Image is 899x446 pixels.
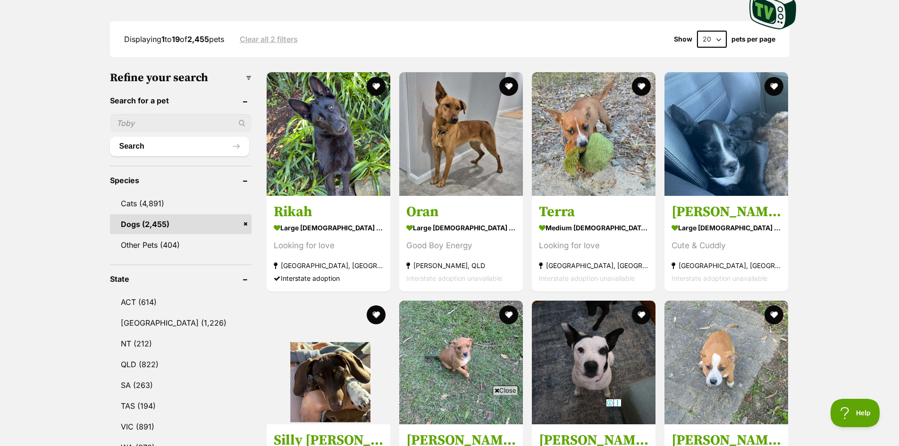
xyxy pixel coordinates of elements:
[765,305,784,324] button: favourite
[406,259,516,272] strong: [PERSON_NAME], QLD
[399,72,523,196] img: Oran - Golden Retriever x Australian Kelpie Dog
[632,77,651,96] button: favourite
[406,274,502,282] span: Interstate adoption unavailable
[274,259,383,272] strong: [GEOGRAPHIC_DATA], [GEOGRAPHIC_DATA]
[110,235,252,255] a: Other Pets (404)
[278,399,622,441] iframe: Advertisement
[110,275,252,283] header: State
[539,239,648,252] div: Looking for love
[110,176,252,185] header: Species
[274,221,383,235] strong: large [DEMOGRAPHIC_DATA] Dog
[110,375,252,395] a: SA (263)
[532,196,655,292] a: Terra medium [DEMOGRAPHIC_DATA] Dog Looking for love [GEOGRAPHIC_DATA], [GEOGRAPHIC_DATA] Interst...
[672,274,767,282] span: Interstate adoption unavailable
[539,274,635,282] span: Interstate adoption unavailable
[672,259,781,272] strong: [GEOGRAPHIC_DATA], [GEOGRAPHIC_DATA]
[399,301,523,424] img: Vermillion - Australian Cattle Dog
[731,35,775,43] label: pets per page
[110,194,252,213] a: Cats (4,891)
[765,77,784,96] button: favourite
[406,239,516,252] div: Good Boy Energy
[187,34,209,44] strong: 2,455
[110,292,252,312] a: ACT (614)
[532,301,655,424] img: Willa - Staffordshire Bull Terrier Dog
[267,301,390,424] img: Silly Billy - Dachshund Dog
[674,35,692,43] span: Show
[539,259,648,272] strong: [GEOGRAPHIC_DATA], [GEOGRAPHIC_DATA]
[274,203,383,221] h3: Rikah
[406,221,516,235] strong: large [DEMOGRAPHIC_DATA] Dog
[110,114,252,132] input: Toby
[124,34,224,44] span: Displaying to of pets
[110,96,252,105] header: Search for a pet
[110,396,252,416] a: TAS (194)
[532,72,655,196] img: Terra - Australian Cattle Dog
[274,272,383,285] div: Interstate adoption
[493,386,518,395] span: Close
[632,305,651,324] button: favourite
[664,301,788,424] img: Ruddy - Australian Cattle Dog
[274,239,383,252] div: Looking for love
[399,196,523,292] a: Oran large [DEMOGRAPHIC_DATA] Dog Good Boy Energy [PERSON_NAME], QLD Interstate adoption unavailable
[367,77,386,96] button: favourite
[672,239,781,252] div: Cute & Cuddly
[672,221,781,235] strong: large [DEMOGRAPHIC_DATA] Dog
[172,34,180,44] strong: 19
[406,203,516,221] h3: Oran
[110,313,252,333] a: [GEOGRAPHIC_DATA] (1,226)
[267,196,390,292] a: Rikah large [DEMOGRAPHIC_DATA] Dog Looking for love [GEOGRAPHIC_DATA], [GEOGRAPHIC_DATA] Intersta...
[831,399,880,427] iframe: Help Scout Beacon - Open
[110,417,252,437] a: VIC (891)
[110,334,252,353] a: NT (212)
[110,71,252,84] h3: Refine your search
[499,305,518,324] button: favourite
[161,34,165,44] strong: 1
[539,203,648,221] h3: Terra
[539,221,648,235] strong: medium [DEMOGRAPHIC_DATA] Dog
[367,305,386,324] button: favourite
[110,354,252,374] a: QLD (822)
[267,72,390,196] img: Rikah - German Shepherd Dog
[240,35,298,43] a: Clear all 2 filters
[672,203,781,221] h3: [PERSON_NAME]
[499,77,518,96] button: favourite
[110,137,249,156] button: Search
[664,196,788,292] a: [PERSON_NAME] large [DEMOGRAPHIC_DATA] Dog Cute & Cuddly [GEOGRAPHIC_DATA], [GEOGRAPHIC_DATA] Int...
[664,72,788,196] img: Dee Reynolds - Staffordshire Bull Terrier Dog
[110,214,252,234] a: Dogs (2,455)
